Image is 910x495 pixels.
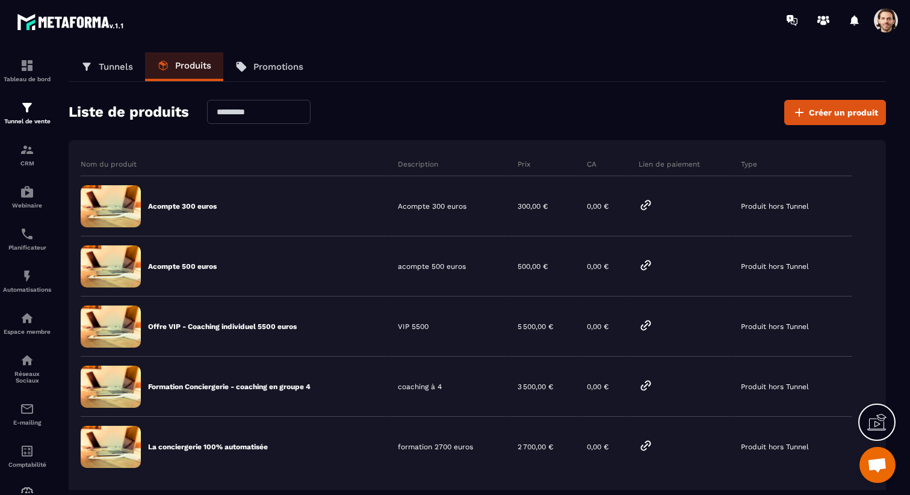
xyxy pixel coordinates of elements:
[3,328,51,335] p: Espace membre
[20,58,34,73] img: formation
[99,61,133,72] p: Tunnels
[81,366,141,408] img: formation-default-image.91678625.jpeg
[3,244,51,251] p: Planificateur
[223,52,315,81] a: Promotions
[81,185,141,227] img: formation-default-image.91678625.jpeg
[148,201,217,211] p: Acompte 300 euros
[3,118,51,125] p: Tunnel de vente
[81,245,141,287] img: formation-default-image.91678625.jpeg
[81,306,141,348] img: formation-default-image.91678625.jpeg
[3,91,51,134] a: formationformationTunnel de vente
[3,286,51,293] p: Automatisations
[3,461,51,468] p: Comptabilité
[20,311,34,325] img: automations
[148,262,217,271] p: Acompte 500 euros
[3,302,51,344] a: automationsautomationsEspace membre
[20,185,34,199] img: automations
[741,443,809,451] p: Produit hors Tunnel
[20,353,34,367] img: social-network
[784,100,886,125] button: Créer un produit
[587,159,596,169] p: CA
[3,134,51,176] a: formationformationCRM
[741,322,809,331] p: Produit hors Tunnel
[859,447,896,483] a: Ouvrir le chat
[741,262,809,271] p: Produit hors Tunnel
[20,143,34,157] img: formation
[20,227,34,241] img: scheduler
[741,383,809,391] p: Produit hors Tunnel
[175,60,211,71] p: Produits
[741,159,757,169] p: Type
[253,61,303,72] p: Promotions
[20,269,34,283] img: automations
[3,176,51,218] a: automationsautomationsWebinaire
[148,322,297,331] p: Offre VIP - Coaching individuel 5500 euros
[741,202,809,211] p: Produit hors Tunnel
[3,49,51,91] a: formationformationTableau de bord
[145,52,223,81] a: Produits
[3,419,51,426] p: E-mailing
[3,260,51,302] a: automationsautomationsAutomatisations
[69,100,189,125] h2: Liste de produits
[20,402,34,416] img: email
[17,11,125,32] img: logo
[3,160,51,167] p: CRM
[518,159,530,169] p: Prix
[3,435,51,477] a: accountantaccountantComptabilité
[3,202,51,209] p: Webinaire
[81,426,141,468] img: formation-default-image.91678625.jpeg
[809,106,878,118] span: Créer un produit
[639,159,700,169] p: Lien de paiement
[3,218,51,260] a: schedulerschedulerPlanificateur
[20,444,34,458] img: accountant
[3,370,51,384] p: Réseaux Sociaux
[3,76,51,82] p: Tableau de bord
[398,159,438,169] p: Description
[3,344,51,393] a: social-networksocial-networkRéseaux Sociaux
[20,100,34,115] img: formation
[81,159,137,169] p: Nom du produit
[3,393,51,435] a: emailemailE-mailing
[69,52,145,81] a: Tunnels
[148,382,311,392] p: Formation Conciergerie - coaching en groupe 4
[148,442,268,452] p: La conciergerie 100% automatisée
